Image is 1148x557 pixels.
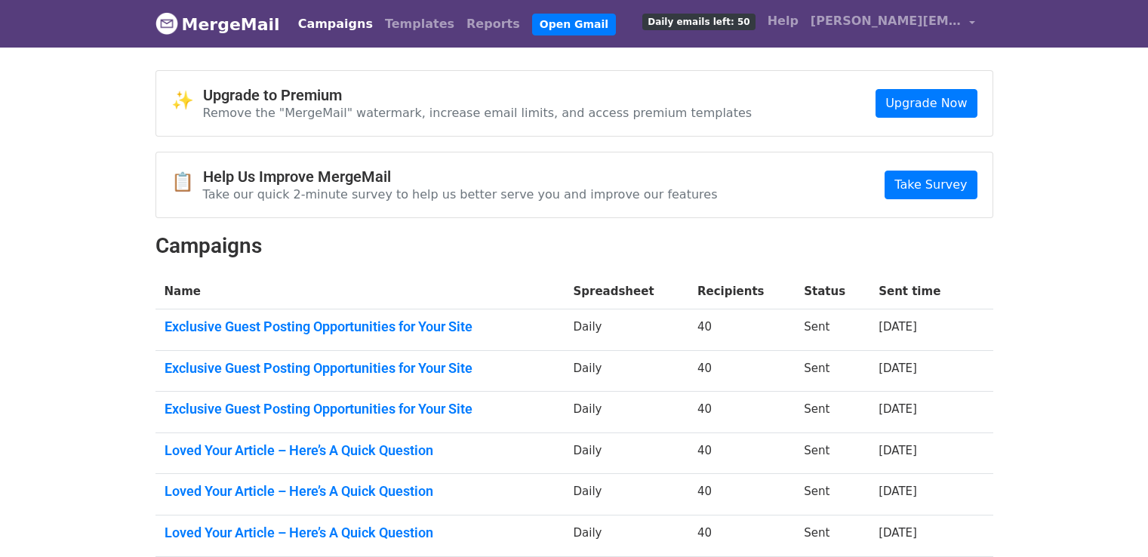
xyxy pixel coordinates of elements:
[165,319,556,335] a: Exclusive Guest Posting Opportunities for Your Site
[564,274,688,309] th: Spreadsheet
[795,274,869,309] th: Status
[879,526,917,540] a: [DATE]
[688,274,795,309] th: Recipients
[795,392,869,433] td: Sent
[688,350,795,392] td: 40
[564,392,688,433] td: Daily
[203,105,753,121] p: Remove the "MergeMail" watermark, increase email limits, and access premium templates
[165,525,556,541] a: Loved Your Article – Here’s A Quick Question
[688,474,795,515] td: 40
[203,86,753,104] h4: Upgrade to Premium
[636,6,761,36] a: Daily emails left: 50
[165,483,556,500] a: Loved Your Article – Here’s A Quick Question
[879,320,917,334] a: [DATE]
[688,309,795,351] td: 40
[688,392,795,433] td: 40
[155,8,280,40] a: MergeMail
[795,515,869,557] td: Sent
[879,402,917,416] a: [DATE]
[165,442,556,459] a: Loved Your Article – Here’s A Quick Question
[292,9,379,39] a: Campaigns
[564,474,688,515] td: Daily
[879,485,917,498] a: [DATE]
[885,171,977,199] a: Take Survey
[203,186,718,202] p: Take our quick 2-minute survey to help us better serve you and improve our features
[795,474,869,515] td: Sent
[762,6,805,36] a: Help
[876,89,977,118] a: Upgrade Now
[805,6,981,42] a: [PERSON_NAME][EMAIL_ADDRESS][DOMAIN_NAME]
[795,432,869,474] td: Sent
[564,350,688,392] td: Daily
[564,309,688,351] td: Daily
[155,274,565,309] th: Name
[155,233,993,259] h2: Campaigns
[688,515,795,557] td: 40
[203,168,718,186] h4: Help Us Improve MergeMail
[879,362,917,375] a: [DATE]
[171,171,203,193] span: 📋
[460,9,526,39] a: Reports
[795,309,869,351] td: Sent
[379,9,460,39] a: Templates
[165,360,556,377] a: Exclusive Guest Posting Opportunities for Your Site
[532,14,616,35] a: Open Gmail
[564,432,688,474] td: Daily
[642,14,755,30] span: Daily emails left: 50
[869,274,970,309] th: Sent time
[879,444,917,457] a: [DATE]
[564,515,688,557] td: Daily
[171,90,203,112] span: ✨
[795,350,869,392] td: Sent
[155,12,178,35] img: MergeMail logo
[688,432,795,474] td: 40
[811,12,962,30] span: [PERSON_NAME][EMAIL_ADDRESS][DOMAIN_NAME]
[165,401,556,417] a: Exclusive Guest Posting Opportunities for Your Site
